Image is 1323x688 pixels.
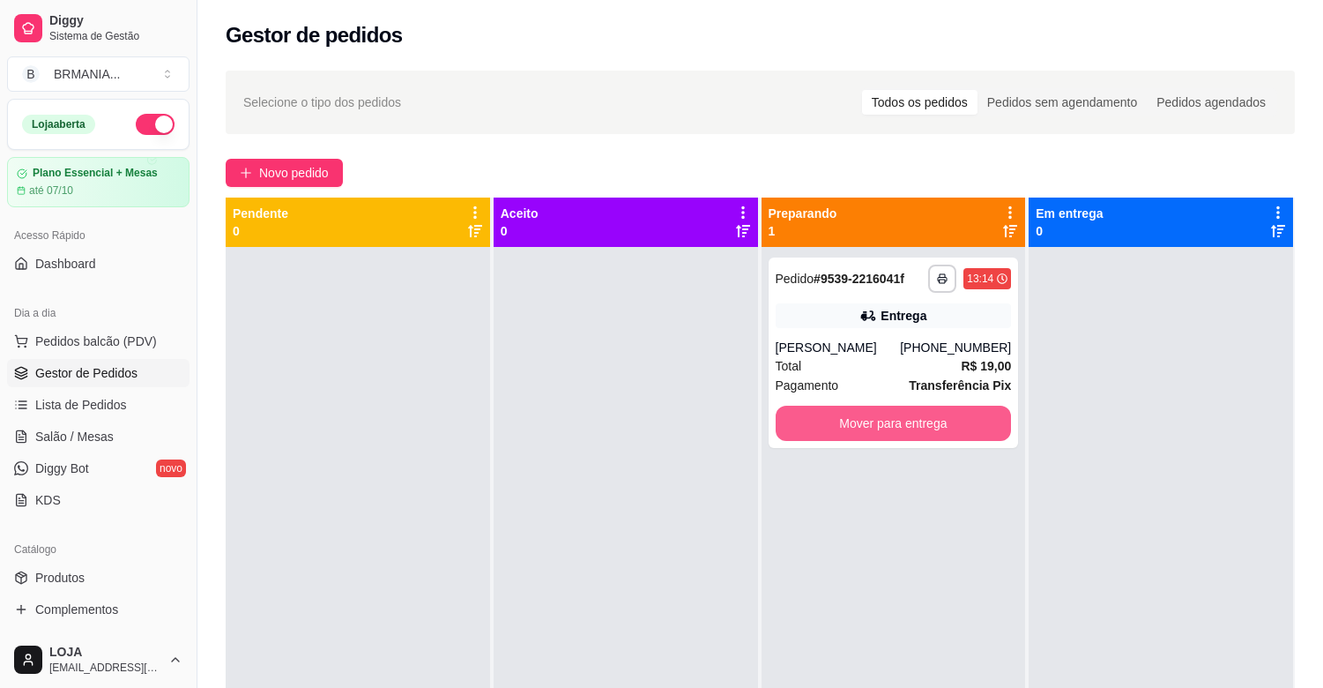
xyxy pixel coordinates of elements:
h2: Gestor de pedidos [226,21,403,49]
button: Mover para entrega [776,406,1012,441]
a: Salão / Mesas [7,423,190,451]
div: 13:14 [967,272,993,286]
span: Gestor de Pedidos [35,364,138,382]
span: KDS [35,491,61,509]
span: Total [776,356,802,376]
a: Plano Essencial + Mesasaté 07/10 [7,157,190,207]
span: Produtos [35,569,85,587]
span: Complementos [35,601,118,618]
span: Pedidos balcão (PDV) [35,333,157,350]
button: Select a team [7,56,190,92]
span: Sistema de Gestão [49,29,182,43]
div: [PERSON_NAME] [776,339,901,356]
article: até 07/10 [29,183,73,198]
span: Selecione o tipo dos pedidos [243,93,401,112]
button: Novo pedido [226,159,343,187]
div: Dia a dia [7,299,190,327]
span: Diggy [49,13,182,29]
p: Em entrega [1036,205,1103,222]
div: BRMANIA ... [54,65,120,83]
p: 0 [233,222,288,240]
div: [PHONE_NUMBER] [900,339,1011,356]
button: LOJA[EMAIL_ADDRESS][DOMAIN_NAME] [7,639,190,681]
a: Complementos [7,595,190,624]
div: Acesso Rápido [7,221,190,250]
p: Pendente [233,205,288,222]
button: Alterar Status [136,114,175,135]
p: 0 [1036,222,1103,240]
p: Aceito [501,205,539,222]
a: Gestor de Pedidos [7,359,190,387]
span: B [22,65,40,83]
a: Lista de Pedidos [7,391,190,419]
p: Preparando [769,205,837,222]
a: Dashboard [7,250,190,278]
span: [EMAIL_ADDRESS][DOMAIN_NAME] [49,661,161,675]
span: plus [240,167,252,179]
p: 1 [769,222,837,240]
div: Pedidos agendados [1147,90,1275,115]
button: Pedidos balcão (PDV) [7,327,190,355]
a: Produtos [7,564,190,592]
strong: # 9539-2216041f [814,272,904,286]
span: Pedido [776,272,814,286]
a: KDS [7,486,190,514]
strong: Transferência Pix [909,378,1011,393]
div: Entrega [881,307,926,325]
div: Loja aberta [22,115,95,134]
span: Pagamento [776,376,839,395]
a: DiggySistema de Gestão [7,7,190,49]
span: Salão / Mesas [35,428,114,445]
span: Lista de Pedidos [35,396,127,414]
div: Pedidos sem agendamento [977,90,1147,115]
strong: R$ 19,00 [961,359,1011,373]
p: 0 [501,222,539,240]
span: Dashboard [35,255,96,273]
span: LOJA [49,645,161,661]
div: Catálogo [7,535,190,564]
div: Todos os pedidos [862,90,977,115]
span: Novo pedido [259,163,329,183]
a: Diggy Botnovo [7,454,190,482]
article: Plano Essencial + Mesas [33,167,158,180]
span: Diggy Bot [35,460,89,477]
